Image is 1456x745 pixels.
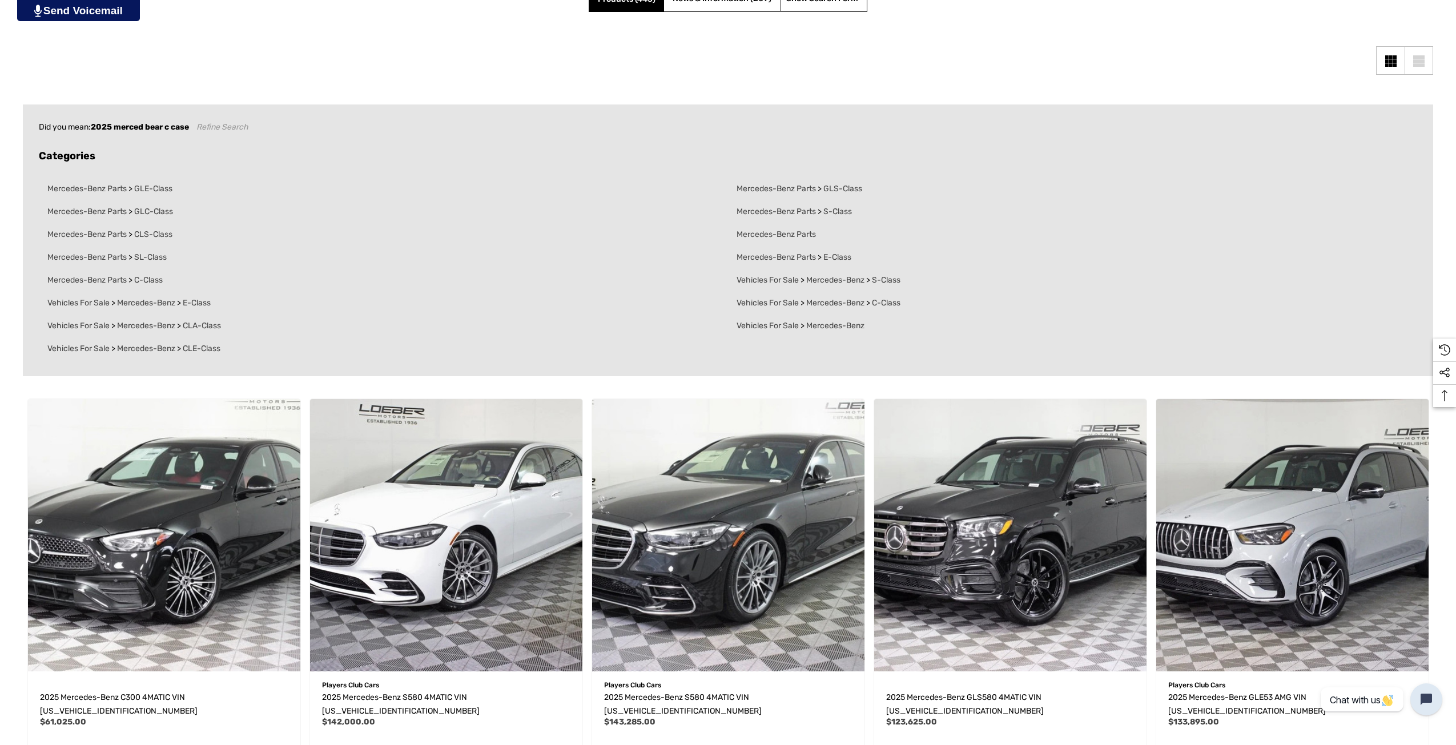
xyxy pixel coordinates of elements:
[47,275,128,285] a: Mercedes-Benz Parts
[39,315,728,337] li: > >
[47,229,127,240] span: Mercedes-Benz Parts
[39,337,728,360] li: > >
[47,184,128,194] a: Mercedes-Benz Parts
[39,246,728,269] li: >
[39,150,1417,163] h5: Categories
[117,298,175,308] span: Mercedes-Benz
[115,344,177,354] a: Mercedes-Benz
[134,184,172,194] span: GLE-Class
[183,298,211,308] span: E-Class
[134,275,163,285] span: C-Class
[737,229,816,240] a: Mercedes-Benz Parts
[872,275,900,285] span: S-Class
[728,178,1417,200] li: >
[822,184,862,194] a: GLS-Class
[183,344,220,354] span: CLE-Class
[1405,46,1433,75] a: List View
[823,252,851,263] span: E-Class
[805,298,866,308] a: Mercedes-Benz
[737,275,799,285] span: Vehicles For Sale
[1433,390,1456,401] svg: Top
[181,344,220,354] a: CLE-Class
[40,717,86,727] span: $61,025.00
[47,252,128,263] a: Mercedes-Benz Parts
[47,321,111,331] a: Vehicles For Sale
[805,321,864,331] a: Mercedes-Benz
[47,207,128,217] a: Mercedes-Benz Parts
[322,692,480,716] span: 2025 Mercedes-Benz S580 4MATIC VIN [US_VEHICLE_IDENTIFICATION_NUMBER]
[1156,399,1429,671] img: For Sale: 2025 Mercedes-Benz GLE53 AMG VIN 4JGFB6BB6SB459218
[604,717,655,727] span: $143,285.00
[823,184,862,194] span: GLS-Class
[117,344,175,354] span: Mercedes-Benz
[737,207,818,217] a: Mercedes-Benz Parts
[592,399,864,671] a: 2025 Mercedes-Benz S580 4MATIC VIN W1K6G7GB0SA325823,$143,285.00
[737,252,816,263] span: Mercedes-Benz Parts
[39,292,728,315] li: > >
[47,252,127,263] span: Mercedes-Benz Parts
[728,315,1417,337] li: >
[1168,678,1417,692] p: Players Club Cars
[196,120,248,135] a: Refine Search
[737,298,801,308] a: Vehicles For Sale
[132,252,167,263] a: SL-Class
[47,344,111,354] a: Vehicles For Sale
[886,692,1044,716] span: 2025 Mercedes-Benz GLS580 4MATIC VIN [US_VEHICLE_IDENTIFICATION_NUMBER]
[47,344,110,354] span: Vehicles For Sale
[115,321,177,331] a: Mercedes-Benz
[806,298,864,308] span: Mercedes-Benz
[322,717,375,727] span: $142,000.00
[1168,692,1326,716] span: 2025 Mercedes-Benz GLE53 AMG VIN [US_VEHICLE_IDENTIFICATION_NUMBER]
[728,246,1417,269] li: >
[728,200,1417,223] li: >
[886,691,1135,718] a: 2025 Mercedes-Benz GLS580 4MATIC VIN 4JGFF8FE0SB373486,$123,625.00
[47,229,128,240] a: Mercedes-Benz Parts
[870,298,900,308] a: C-Class
[728,292,1417,315] li: > >
[47,184,127,194] span: Mercedes-Benz Parts
[39,269,728,292] li: >
[132,184,172,194] a: GLE-Class
[874,399,1147,671] a: 2025 Mercedes-Benz GLS580 4MATIC VIN 4JGFF8FE0SB373486,$123,625.00
[737,184,816,194] span: Mercedes-Benz Parts
[1168,691,1417,718] a: 2025 Mercedes-Benz GLE53 AMG VIN 4JGFB6BB6SB459218,$133,895.00
[737,275,801,285] a: Vehicles For Sale
[822,207,852,217] a: S-Class
[28,399,300,671] a: 2025 Mercedes-Benz C300 4MATIC VIN W1KAF4HB1SR245037,$61,025.00
[737,252,818,263] a: Mercedes-Benz Parts
[117,321,175,331] span: Mercedes-Benz
[872,298,900,308] span: C-Class
[47,207,127,217] span: Mercedes-Benz Parts
[40,691,288,718] a: 2025 Mercedes-Benz C300 4MATIC VIN W1KAF4HB1SR245037,$61,025.00
[28,399,300,671] img: For Sale 2025 Mercedes-Benz C300 4MATIC VIN W1KAF4HB1SR245037
[134,207,173,217] span: GLC-Class
[870,275,900,285] a: S-Class
[737,298,799,308] span: Vehicles For Sale
[604,691,852,718] a: 2025 Mercedes-Benz S580 4MATIC VIN W1K6G7GB0SA325823,$143,285.00
[132,207,173,217] a: GLC-Class
[874,399,1147,671] img: For Sale 2025 Mercedes-Benz GLS580 4MATIC VIN 4JGFF8FE0SB373486
[604,692,762,716] span: 2025 Mercedes-Benz S580 4MATIC VIN [US_VEHICLE_IDENTIFICATION_NUMBER]
[47,298,111,308] a: Vehicles For Sale
[728,269,1417,292] li: > >
[47,321,110,331] span: Vehicles For Sale
[822,252,851,263] a: E-Class
[134,252,167,263] span: SL-Class
[34,5,42,17] img: PjwhLS0gR2VuZXJhdG9yOiBHcmF2aXQuaW8gLS0+PHN2ZyB4bWxucz0iaHR0cDovL3d3dy53My5vcmcvMjAwMC9zdmciIHhtb...
[47,298,110,308] span: Vehicles For Sale
[40,692,198,716] span: 2025 Mercedes-Benz C300 4MATIC VIN [US_VEHICLE_IDENTIFICATION_NUMBER]
[823,207,852,217] span: S-Class
[1439,344,1450,356] svg: Recently Viewed
[132,275,163,285] a: C-Class
[310,399,582,671] img: For Sale 2025 Mercedes-Benz S580 4MATIC VIN W1K6G7GB2SA329002
[737,321,801,331] a: Vehicles For Sale
[183,321,221,331] span: CLA-Class
[737,184,818,194] a: Mercedes-Benz Parts
[39,120,1417,135] div: Did you mean:
[805,275,866,285] a: Mercedes-Benz
[39,200,728,223] li: >
[1156,399,1429,671] a: 2025 Mercedes-Benz GLE53 AMG VIN 4JGFB6BB6SB459218,$133,895.00
[604,678,852,692] p: Players Club Cars
[1168,717,1219,727] span: $133,895.00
